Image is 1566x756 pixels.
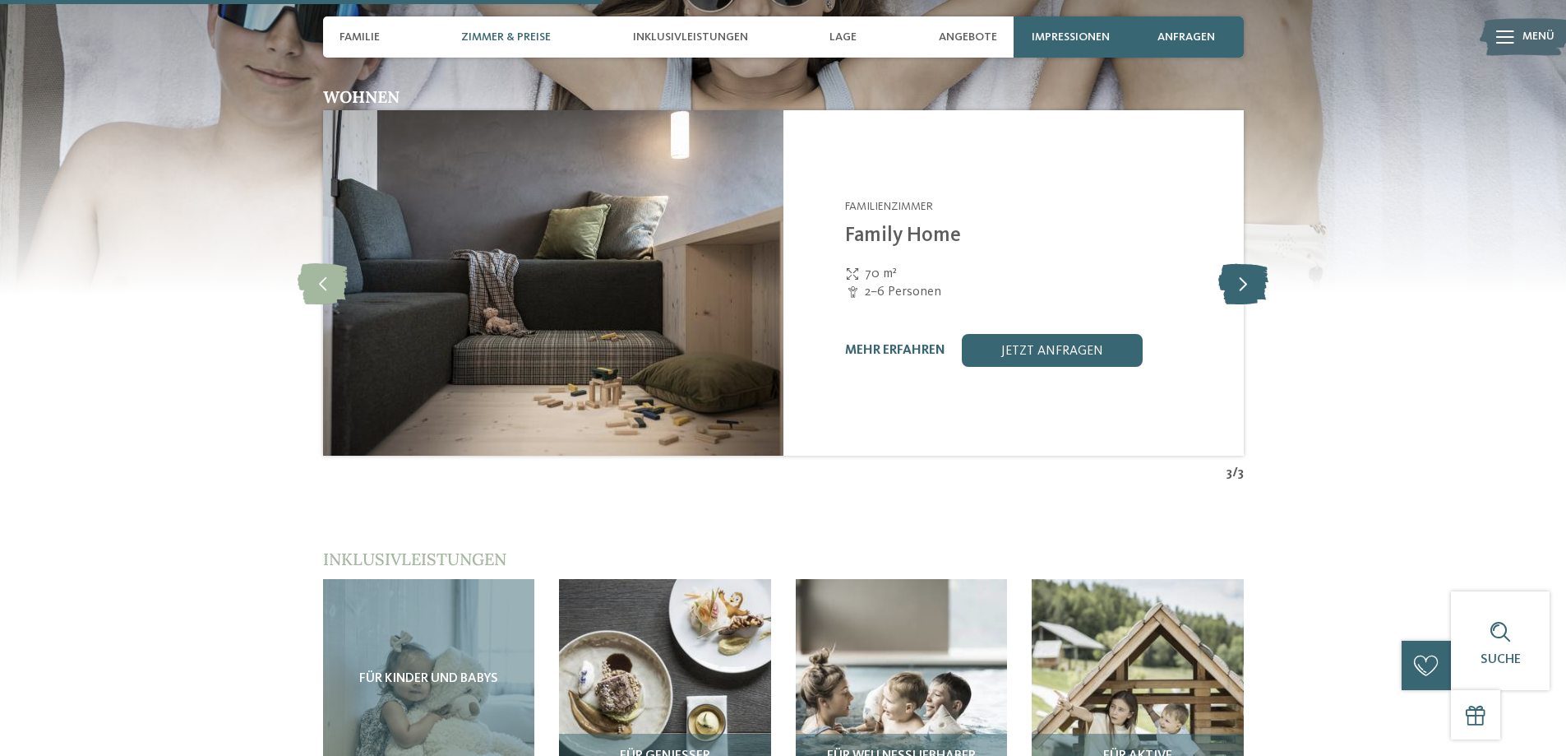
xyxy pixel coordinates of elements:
[829,30,857,44] span: Lage
[845,225,961,246] a: Family Home
[845,201,933,212] span: Familienzimmer
[461,30,551,44] span: Zimmer & Preise
[1032,30,1110,44] span: Impressionen
[845,344,945,357] a: mehr erfahren
[1232,464,1238,482] span: /
[323,549,506,569] span: Inklusivleistungen
[865,283,941,301] span: 2–6 Personen
[865,265,897,283] span: 70 m²
[323,110,783,456] img: Family Home
[1238,464,1244,482] span: 3
[633,30,748,44] span: Inklusivleistungen
[340,30,380,44] span: Familie
[962,334,1143,367] a: jetzt anfragen
[323,86,400,107] span: Wohnen
[939,30,997,44] span: Angebote
[1481,653,1521,666] span: Suche
[359,672,498,687] span: Für Kinder und Babys
[1157,30,1215,44] span: anfragen
[1226,464,1232,482] span: 3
